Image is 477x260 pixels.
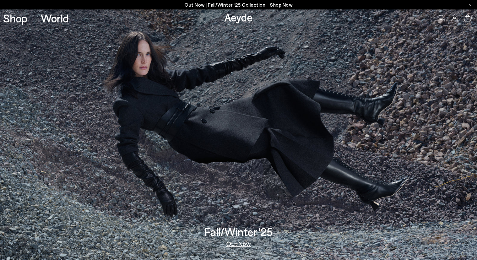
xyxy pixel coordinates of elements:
[471,16,474,20] span: 0
[464,15,471,21] a: 0
[204,226,273,237] h3: Fall/Winter '25
[270,2,292,8] span: Navigate to /collections/new-in
[226,240,251,247] a: Out Now
[224,10,253,24] a: Aeyde
[3,13,27,24] a: Shop
[185,1,292,9] p: Out Now | Fall/Winter ‘25 Collection
[41,13,69,24] a: World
